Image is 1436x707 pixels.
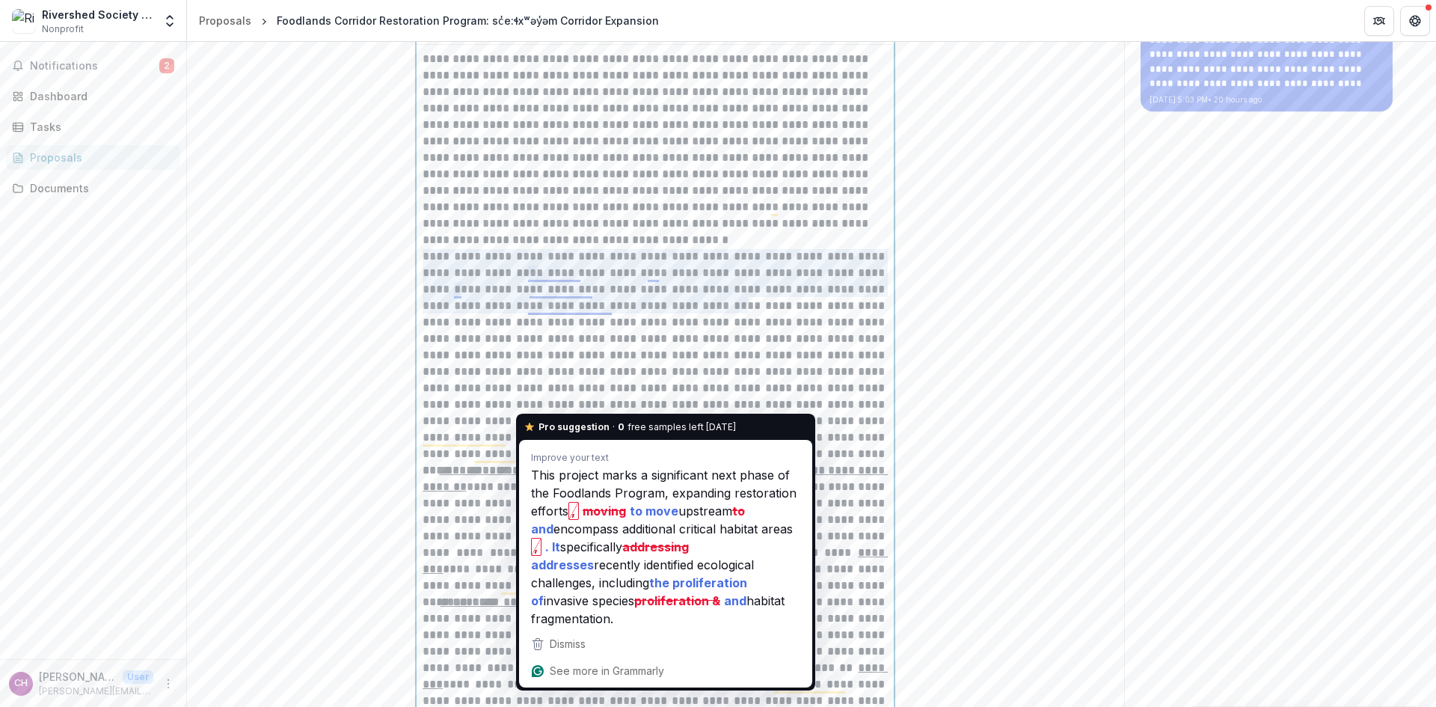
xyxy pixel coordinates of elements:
[14,679,28,688] div: Courtney Hill
[159,58,174,73] span: 2
[6,54,180,78] button: Notifications2
[6,176,180,201] a: Documents
[30,88,168,104] div: Dashboard
[159,675,177,693] button: More
[1400,6,1430,36] button: Get Help
[159,6,180,36] button: Open entity switcher
[1364,6,1394,36] button: Partners
[42,22,84,36] span: Nonprofit
[42,7,153,22] div: Rivershed Society of [GEOGRAPHIC_DATA] (RSBC)
[123,670,153,684] p: User
[30,150,168,165] div: Proposals
[277,13,659,28] div: Foodlands Corridor Restoration Program: sc̓e:ɬxʷəy̓əm Corridor Expansion
[193,10,257,31] a: Proposals
[12,9,36,33] img: Rivershed Society of British Columbia (RSBC)
[30,60,159,73] span: Notifications
[6,84,180,108] a: Dashboard
[193,10,665,31] nav: breadcrumb
[199,13,251,28] div: Proposals
[39,669,117,685] p: [PERSON_NAME]
[39,685,153,698] p: [PERSON_NAME][EMAIL_ADDRESS][DOMAIN_NAME]
[1150,94,1384,105] p: [DATE] 5:03 PM • 20 hours ago
[6,145,180,170] a: Proposals
[30,119,168,135] div: Tasks
[30,180,168,196] div: Documents
[6,114,180,139] a: Tasks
